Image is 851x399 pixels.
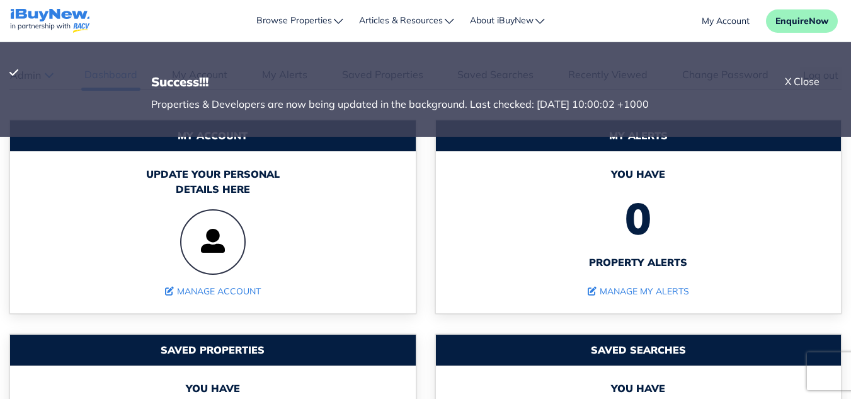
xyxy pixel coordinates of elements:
[448,255,829,270] span: property alerts
[23,381,403,396] span: You have
[809,15,828,26] span: Now
[23,166,403,197] div: Update your personal details here
[180,209,246,275] img: user
[151,96,842,112] div: Properties & Developers are now being updated in the background. Last checked: [DATE] 10:00:02 +1000
[10,9,90,33] img: logo
[151,67,842,96] div: success!!!
[448,381,829,396] span: You have
[10,335,416,366] div: Saved Properties
[702,14,750,28] a: account
[165,286,261,297] a: Manage Account
[436,335,842,366] div: Saved Searches
[766,9,838,33] button: EnquireNow
[785,74,820,89] div: X Close
[10,6,90,37] a: navigations
[448,166,829,182] span: You have
[448,182,829,255] span: 0
[588,286,689,297] a: Manage My Alerts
